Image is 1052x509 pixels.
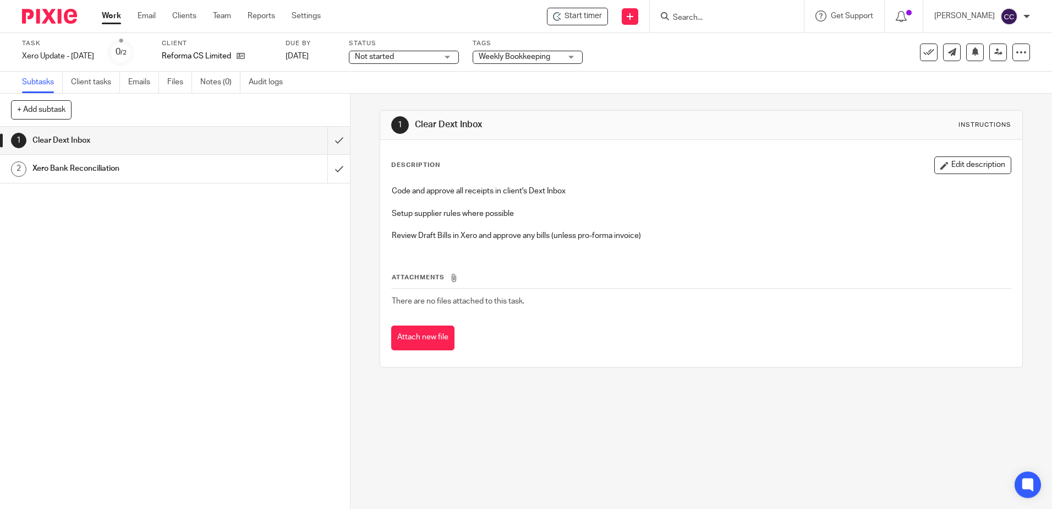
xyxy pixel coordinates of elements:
[167,72,192,93] a: Files
[392,297,524,305] span: There are no files attached to this task.
[355,53,394,61] span: Not started
[128,72,159,93] a: Emails
[392,186,1010,197] p: Code and approve all receipts in client's Dext Inbox
[831,12,873,20] span: Get Support
[392,274,445,280] span: Attachments
[11,161,26,177] div: 2
[392,208,1010,219] p: Setup supplier rules where possible
[11,100,72,119] button: + Add subtask
[71,72,120,93] a: Client tasks
[248,10,275,21] a: Reports
[473,39,583,48] label: Tags
[32,160,222,177] h1: Xero Bank Reconciliation
[162,39,272,48] label: Client
[934,10,995,21] p: [PERSON_NAME]
[349,39,459,48] label: Status
[479,53,550,61] span: Weekly Bookkeeping
[672,13,771,23] input: Search
[22,72,63,93] a: Subtasks
[958,121,1011,129] div: Instructions
[200,72,240,93] a: Notes (0)
[22,51,94,62] div: Xero Update - Monday
[292,10,321,21] a: Settings
[120,50,127,56] small: /2
[102,10,121,21] a: Work
[22,39,94,48] label: Task
[286,52,309,60] span: [DATE]
[392,230,1010,241] p: Review Draft Bills in Xero and approve any bills (unless pro-forma invoice)
[162,51,231,62] p: Reforma CS Limited
[547,8,608,25] div: Reforma CS Limited - Xero Update - Monday
[22,51,94,62] div: Xero Update - [DATE]
[391,161,440,170] p: Description
[391,116,409,134] div: 1
[391,326,454,350] button: Attach new file
[172,10,196,21] a: Clients
[415,119,725,131] h1: Clear Dext Inbox
[1000,8,1018,25] img: svg%3E
[138,10,156,21] a: Email
[213,10,231,21] a: Team
[934,156,1011,174] button: Edit description
[32,132,222,149] h1: Clear Dext Inbox
[11,133,26,148] div: 1
[116,46,127,58] div: 0
[565,10,602,22] span: Start timer
[286,39,335,48] label: Due by
[249,72,291,93] a: Audit logs
[22,9,77,24] img: Pixie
